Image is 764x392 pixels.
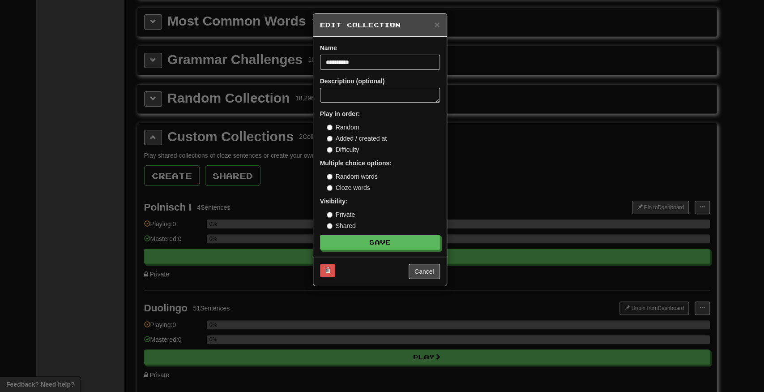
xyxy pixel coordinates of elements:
input: Cloze words [327,185,333,191]
strong: Multiple choice options: [320,159,392,167]
input: Private [327,212,333,218]
input: Difficulty [327,147,333,153]
button: Close [434,20,440,29]
label: Difficulty [327,145,359,154]
label: Added / created at [327,134,387,143]
label: Name [320,43,337,52]
span: × [434,19,440,30]
label: Description (optional) [320,77,385,86]
label: Shared [327,221,356,230]
input: Random words [327,174,333,180]
input: Shared [327,223,333,229]
strong: Visibility: [320,198,348,205]
label: Random [327,123,359,132]
input: Random [327,125,333,130]
label: Cloze words [327,183,370,192]
button: Cancel [409,264,440,279]
label: Random words [327,172,378,181]
h5: Edit Collection [320,21,440,30]
label: Private [327,210,355,219]
button: Save [320,235,440,250]
input: Added / created at [327,136,333,142]
strong: Play in order: [320,110,360,117]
